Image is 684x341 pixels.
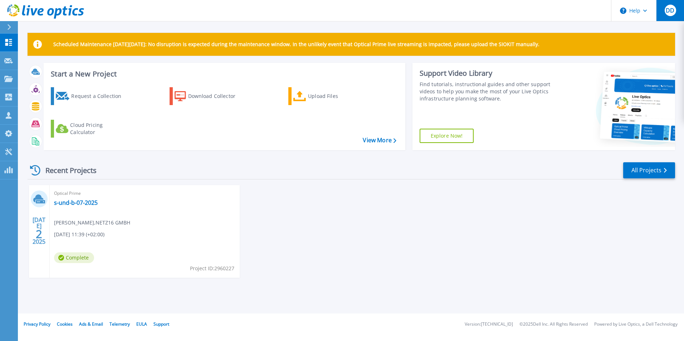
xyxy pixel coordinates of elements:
[54,231,104,238] span: [DATE] 11:39 (+02:00)
[79,321,103,327] a: Ads & Email
[54,189,235,197] span: Optical Prime
[153,321,169,327] a: Support
[420,129,474,143] a: Explore Now!
[57,321,73,327] a: Cookies
[170,87,249,105] a: Download Collector
[54,219,130,227] span: [PERSON_NAME] , NETZ16 GMBH
[70,122,127,136] div: Cloud Pricing Calculator
[51,87,131,105] a: Request a Collection
[51,70,396,78] h3: Start a New Project
[594,322,678,327] li: Powered by Live Optics, a Dell Technology
[363,137,396,144] a: View More
[190,265,234,272] span: Project ID: 2960227
[51,120,131,138] a: Cloud Pricing Calculator
[666,8,674,13] span: DD
[36,231,42,237] span: 2
[32,218,46,244] div: [DATE] 2025
[54,199,98,206] a: s-und-b-07-2025
[54,252,94,263] span: Complete
[288,87,368,105] a: Upload Files
[28,162,106,179] div: Recent Projects
[519,322,588,327] li: © 2025 Dell Inc. All Rights Reserved
[136,321,147,327] a: EULA
[109,321,130,327] a: Telemetry
[420,69,553,78] div: Support Video Library
[53,41,539,47] p: Scheduled Maintenance [DATE][DATE]: No disruption is expected during the maintenance window. In t...
[24,321,50,327] a: Privacy Policy
[71,89,128,103] div: Request a Collection
[188,89,245,103] div: Download Collector
[308,89,365,103] div: Upload Files
[420,81,553,102] div: Find tutorials, instructional guides and other support videos to help you make the most of your L...
[465,322,513,327] li: Version: [TECHNICAL_ID]
[623,162,675,178] a: All Projects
